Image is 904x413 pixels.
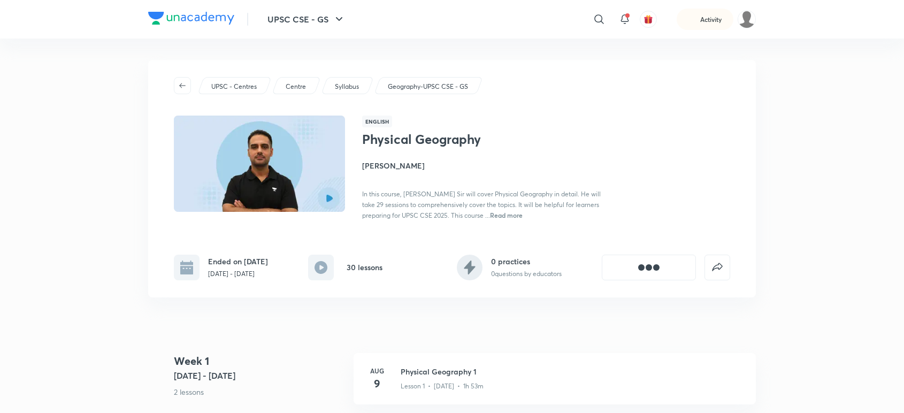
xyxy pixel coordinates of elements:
span: Read more [490,211,523,219]
h4: 9 [366,376,388,392]
span: English [362,116,392,127]
a: Geography-UPSC CSE - GS [386,82,470,91]
button: false [704,255,730,280]
a: UPSC - Centres [210,82,259,91]
a: Syllabus [333,82,361,91]
h1: Physical Geography [362,132,537,147]
h3: Physical Geography 1 [401,366,743,377]
h6: Aug [366,366,388,376]
p: Centre [286,82,306,91]
span: In this course, [PERSON_NAME] Sir will cover Physical Geography in detail. He will take 29 sessio... [362,190,601,219]
button: [object Object] [602,255,696,280]
button: avatar [640,11,657,28]
h6: 30 lessons [347,262,382,273]
img: Somdev [738,10,756,28]
img: Thumbnail [172,114,347,213]
h6: 0 practices [491,256,562,267]
p: [DATE] - [DATE] [208,269,268,279]
h4: Week 1 [174,353,345,369]
a: Company Logo [148,12,234,27]
p: 0 questions by educators [491,269,562,279]
h6: Ended on [DATE] [208,256,268,267]
img: Company Logo [148,12,234,25]
p: UPSC - Centres [211,82,257,91]
p: Geography-UPSC CSE - GS [388,82,468,91]
p: 2 lessons [174,386,345,397]
button: UPSC CSE - GS [261,9,352,30]
p: Syllabus [335,82,359,91]
img: activity [687,13,697,26]
p: Lesson 1 • [DATE] • 1h 53m [401,381,484,391]
h5: [DATE] - [DATE] [174,369,345,382]
a: Centre [284,82,308,91]
h4: [PERSON_NAME] [362,160,602,171]
img: avatar [643,14,653,24]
